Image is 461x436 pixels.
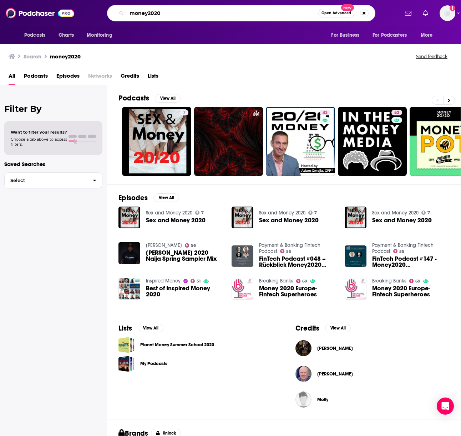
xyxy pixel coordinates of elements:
[259,210,305,216] a: Sex and Money 2020
[295,388,449,411] button: MoliyMoliy
[345,278,366,300] a: Money 2020 Europe- Fintech Superheroes
[191,244,196,247] span: 56
[325,324,351,332] button: View All
[414,53,450,59] button: Send feedback
[345,207,366,228] a: Sex and Money 2020
[121,70,139,85] span: Credits
[146,285,223,297] a: Best of Inspired Money 2020
[372,217,432,223] a: Sex and Money 2020
[295,324,351,333] a: CreditsView All
[302,280,307,283] span: 69
[338,107,407,176] a: 52
[280,249,292,253] a: 55
[295,391,311,408] img: Moliy
[9,70,15,85] a: All
[394,109,399,116] span: 52
[118,94,149,103] h2: Podcasts
[118,94,181,103] a: PodcastsView All
[5,178,87,183] span: Select
[24,70,48,85] a: Podcasts
[24,53,41,60] h3: Search
[295,366,311,382] img: John Williams
[197,280,201,283] span: 51
[372,278,406,284] a: Breaking Banks
[393,249,405,253] a: 55
[331,30,359,40] span: For Business
[372,210,419,216] a: Sex and Money 2020
[440,5,455,21] button: Show profile menu
[11,130,67,135] span: Want to filter your results?
[146,250,223,262] a: DJ Dee Money 2020 Naija Spring Sampler Mix
[440,5,455,21] img: User Profile
[373,30,407,40] span: For Podcasters
[317,346,353,351] span: [PERSON_NAME]
[259,217,319,223] a: Sex and Money 2020
[345,245,366,267] a: FinTech Podcast #147 - Money2020 Asien
[24,30,45,40] span: Podcasts
[195,211,204,215] a: 7
[146,242,182,248] a: DJ Dee Money
[437,398,454,415] div: Open Intercom Messenger
[259,285,336,297] span: Money 2020 Europe- Fintech Superheroes
[341,4,354,11] span: New
[232,278,253,300] img: Money 2020 Europe- Fintech Superheroes
[6,6,74,20] a: Podchaser - Follow, Share and Rate Podcasts
[321,11,351,15] span: Open Advanced
[122,107,191,176] a: 7
[259,256,336,268] a: FinTech Podcast #048 – Rückblick Money2020 Europe
[118,193,148,202] h2: Episodes
[4,161,102,167] p: Saved Searches
[148,70,158,85] span: Lists
[118,337,135,353] a: Planet Money Summer School 2020
[50,53,81,60] h3: money2020
[185,243,196,248] a: 56
[259,242,320,254] a: Payment & Banking Fintech Podcast
[308,211,317,215] a: 7
[409,279,421,283] a: 69
[56,70,80,85] a: Episodes
[118,356,135,372] a: My Podcasts
[295,337,449,360] button: Carole SprunkCarole Sprunk
[266,107,335,176] a: 43
[118,324,163,333] a: ListsView All
[153,193,179,202] button: View All
[259,278,293,284] a: Breaking Banks
[140,360,167,368] a: My Podcasts
[295,340,311,356] img: Carole Sprunk
[391,110,402,115] a: 52
[19,28,55,42] button: open menu
[118,242,140,264] img: DJ Dee Money 2020 Naija Spring Sampler Mix
[118,193,179,202] a: EpisodesView All
[155,94,181,103] button: View All
[323,109,328,116] span: 43
[4,172,102,188] button: Select
[415,280,420,283] span: 69
[87,30,112,40] span: Monitoring
[107,5,375,21] div: Search podcasts, credits, & more...
[317,371,353,377] a: John Williams
[118,207,140,228] a: Sex and Money 2020
[317,397,328,403] a: Moliy
[402,7,414,19] a: Show notifications dropdown
[320,110,330,115] a: 43
[372,242,434,254] a: Payment & Banking Fintech Podcast
[88,70,112,85] span: Networks
[140,341,214,349] a: Planet Money Summer School 2020
[232,207,253,228] img: Sex and Money 2020
[146,217,206,223] a: Sex and Money 2020
[118,278,140,300] img: Best of Inspired Money 2020
[232,245,253,267] img: FinTech Podcast #048 – Rückblick Money2020 Europe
